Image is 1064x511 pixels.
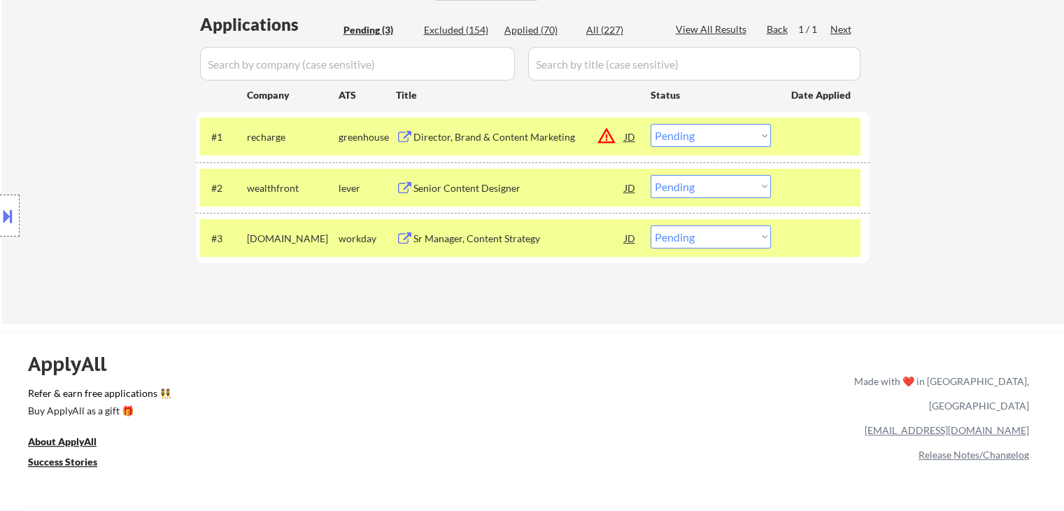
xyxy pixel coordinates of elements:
[28,388,562,403] a: Refer & earn free applications 👯‍♀️
[528,47,860,80] input: Search by title (case sensitive)
[767,22,789,36] div: Back
[918,449,1029,461] a: Release Notes/Changelog
[396,88,637,102] div: Title
[200,16,339,33] div: Applications
[424,23,494,37] div: Excluded (154)
[849,369,1029,418] div: Made with ❤️ in [GEOGRAPHIC_DATA], [GEOGRAPHIC_DATA]
[343,23,413,37] div: Pending (3)
[413,181,625,195] div: Senior Content Designer
[247,88,339,102] div: Company
[623,225,637,251] div: JD
[830,22,853,36] div: Next
[28,403,168,421] a: Buy ApplyAll as a gift 🎁
[28,406,168,416] div: Buy ApplyAll as a gift 🎁
[651,82,771,107] div: Status
[504,23,574,37] div: Applied (70)
[339,181,396,195] div: lever
[28,456,97,468] u: Success Stories
[798,22,830,36] div: 1 / 1
[247,181,339,195] div: wealthfront
[28,454,116,472] a: Success Stories
[339,88,396,102] div: ATS
[28,435,97,447] u: About ApplyAll
[28,352,122,376] div: ApplyAll
[339,130,396,144] div: greenhouse
[28,434,116,451] a: About ApplyAll
[247,232,339,246] div: [DOMAIN_NAME]
[247,130,339,144] div: recharge
[623,175,637,200] div: JD
[676,22,751,36] div: View All Results
[623,124,637,149] div: JD
[200,47,515,80] input: Search by company (case sensitive)
[597,126,616,146] button: warning_amber
[413,130,625,144] div: Director, Brand & Content Marketing
[586,23,656,37] div: All (227)
[413,232,625,246] div: Sr Manager, Content Strategy
[339,232,396,246] div: workday
[791,88,853,102] div: Date Applied
[865,424,1029,436] a: [EMAIL_ADDRESS][DOMAIN_NAME]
